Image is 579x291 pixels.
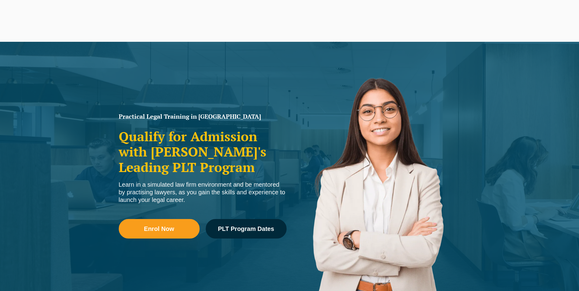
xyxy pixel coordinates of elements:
[119,113,287,120] h1: Practical Legal Training in [GEOGRAPHIC_DATA]
[119,129,287,175] h2: Qualify for Admission with [PERSON_NAME]'s Leading PLT Program
[144,226,174,232] span: Enrol Now
[119,219,200,239] a: Enrol Now
[119,181,287,204] div: Learn in a simulated law firm environment and be mentored by practising lawyers, as you gain the ...
[218,226,274,232] span: PLT Program Dates
[206,219,287,239] a: PLT Program Dates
